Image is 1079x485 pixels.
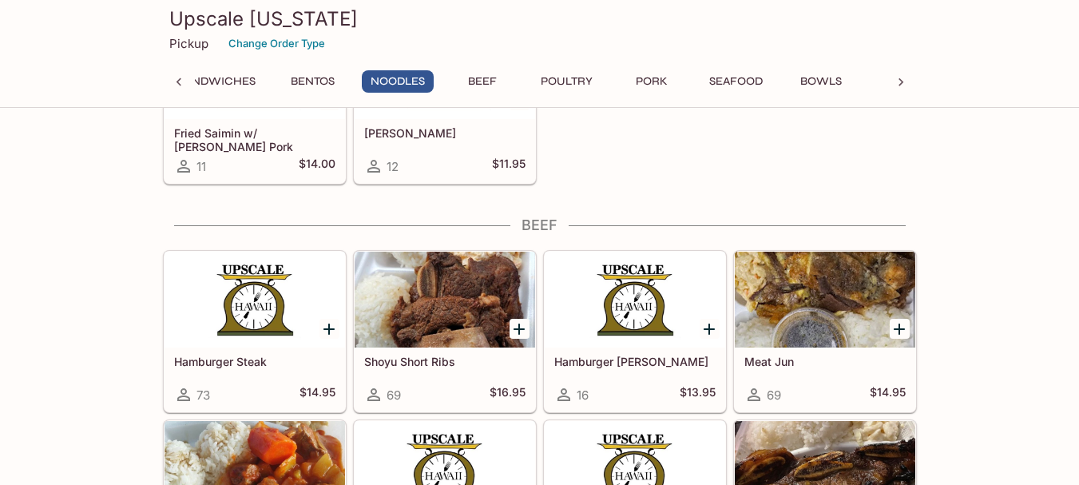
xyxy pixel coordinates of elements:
h5: $11.95 [492,157,526,176]
h5: $14.95 [300,385,335,404]
button: Seafood [700,70,772,93]
button: Beef [446,70,518,93]
h5: Hamburger Steak [174,355,335,368]
h5: $13.95 [680,385,716,404]
p: Pickup [169,36,208,51]
h4: Beef [163,217,917,234]
h5: Fried Saimin w/ [PERSON_NAME] Pork [174,126,335,153]
button: Bowls [785,70,857,93]
button: Add Meat Jun [890,319,910,339]
div: Meat Jun [735,252,915,348]
h5: Meat Jun [744,355,906,368]
h3: Upscale [US_STATE] [169,6,910,31]
button: Pork [616,70,688,93]
div: Hamburger Steak [165,252,345,348]
span: 11 [196,159,206,174]
h5: $14.95 [870,385,906,404]
div: Fried Saimin w/ Teri Pork [165,23,345,119]
a: Hamburger [PERSON_NAME]16$13.95 [544,251,726,412]
a: Shoyu Short Ribs69$16.95 [354,251,536,412]
h5: $16.95 [490,385,526,404]
h5: [PERSON_NAME] [364,126,526,140]
button: Drinks [870,70,942,93]
span: 73 [196,388,210,403]
button: Poultry [531,70,603,93]
a: Meat Jun69$14.95 [734,251,916,412]
button: Add Hamburger Curry [700,319,720,339]
h5: $14.00 [299,157,335,176]
span: 69 [767,388,781,403]
button: Noodles [362,70,434,93]
div: Wonton Min [355,23,535,119]
button: Add Hamburger Steak [319,319,339,339]
span: 16 [577,388,589,403]
span: 12 [387,159,399,174]
span: 69 [387,388,401,403]
div: Shoyu Short Ribs [355,252,535,348]
h5: Shoyu Short Ribs [364,355,526,368]
button: Bentos [277,70,349,93]
button: Add Shoyu Short Ribs [510,319,530,339]
div: Hamburger Curry [545,252,725,348]
a: Hamburger Steak73$14.95 [164,251,346,412]
button: Change Order Type [221,31,332,56]
h5: Hamburger [PERSON_NAME] [554,355,716,368]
